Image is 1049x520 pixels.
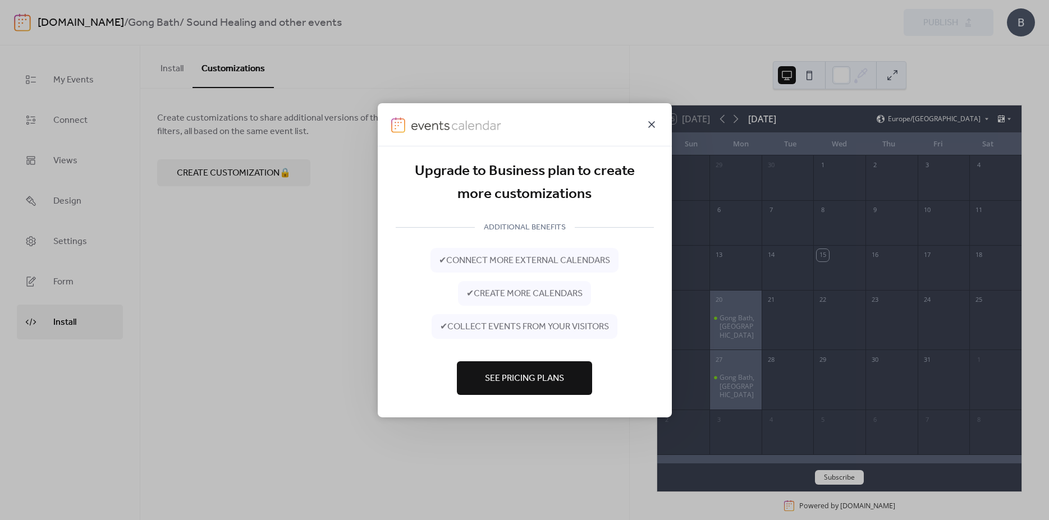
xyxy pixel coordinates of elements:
[396,159,654,206] div: Upgrade to Business plan to create more customizations
[485,372,564,385] span: See Pricing Plans
[475,221,575,234] span: ADDITIONAL BENEFITS
[439,254,610,268] span: ✔ connect more external calendars
[411,117,502,132] img: logo-type
[391,117,406,132] img: logo-icon
[440,320,609,334] span: ✔ collect events from your visitors
[457,361,592,395] button: See Pricing Plans
[466,287,583,301] span: ✔ create more calendars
